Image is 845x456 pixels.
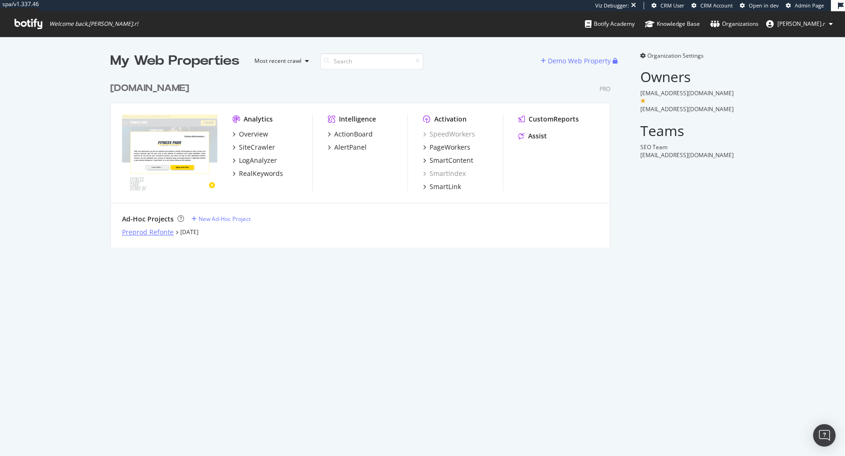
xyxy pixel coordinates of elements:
[691,2,733,9] a: CRM Account
[640,143,735,151] div: SEO Team
[232,169,283,178] a: RealKeywords
[740,2,779,9] a: Open in dev
[423,129,475,139] a: SpeedWorkers
[122,214,174,224] div: Ad-Hoc Projects
[239,169,283,178] div: RealKeywords
[122,228,174,237] a: Preprod Refonte
[244,114,273,124] div: Analytics
[430,143,470,152] div: PageWorkers
[759,16,840,31] button: [PERSON_NAME].r
[795,2,824,9] span: Admin Page
[640,151,734,159] span: [EMAIL_ADDRESS][DOMAIN_NAME]
[645,19,700,29] div: Knowledge Base
[339,114,376,124] div: Intelligence
[328,143,367,152] a: AlertPanel
[199,215,251,223] div: New Ad-Hoc Project
[239,156,277,165] div: LogAnalyzer
[645,11,700,37] a: Knowledge Base
[232,143,275,152] a: SiteCrawler
[423,169,466,178] a: SmartIndex
[423,156,473,165] a: SmartContent
[180,228,199,236] a: [DATE]
[192,215,251,223] a: New Ad-Hoc Project
[710,19,759,29] div: Organizations
[541,57,613,65] a: Demo Web Property
[320,53,423,69] input: Search
[232,156,277,165] a: LogAnalyzer
[528,131,547,141] div: Assist
[786,2,824,9] a: Admin Page
[430,156,473,165] div: SmartContent
[49,20,138,28] span: Welcome back, [PERSON_NAME].r !
[423,143,470,152] a: PageWorkers
[595,2,629,9] div: Viz Debugger:
[640,105,734,113] span: [EMAIL_ADDRESS][DOMAIN_NAME]
[110,82,193,95] a: [DOMAIN_NAME]
[647,52,704,60] span: Organization Settings
[239,129,268,139] div: Overview
[599,85,610,93] div: Pro
[640,123,735,138] h2: Teams
[334,129,373,139] div: ActionBoard
[749,2,779,9] span: Open in dev
[110,82,189,95] div: [DOMAIN_NAME]
[710,11,759,37] a: Organizations
[518,131,547,141] a: Assist
[328,129,373,139] a: ActionBoard
[254,58,301,64] div: Most recent crawl
[585,19,635,29] div: Botify Academy
[640,69,735,84] h2: Owners
[700,2,733,9] span: CRM Account
[122,114,217,190] img: fitnesspark.fr
[247,53,313,68] button: Most recent crawl
[661,2,684,9] span: CRM User
[334,143,367,152] div: AlertPanel
[529,114,579,124] div: CustomReports
[548,56,611,66] div: Demo Web Property
[541,53,613,68] button: Demo Web Property
[110,52,239,70] div: My Web Properties
[232,129,268,139] a: Overview
[813,424,836,447] div: Open Intercom Messenger
[640,89,734,97] span: [EMAIL_ADDRESS][DOMAIN_NAME]
[434,114,467,124] div: Activation
[239,143,275,152] div: SiteCrawler
[652,2,684,9] a: CRM User
[585,11,635,37] a: Botify Academy
[777,20,825,28] span: arthur.r
[430,182,461,191] div: SmartLink
[518,114,579,124] a: CustomReports
[110,70,618,248] div: grid
[423,182,461,191] a: SmartLink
